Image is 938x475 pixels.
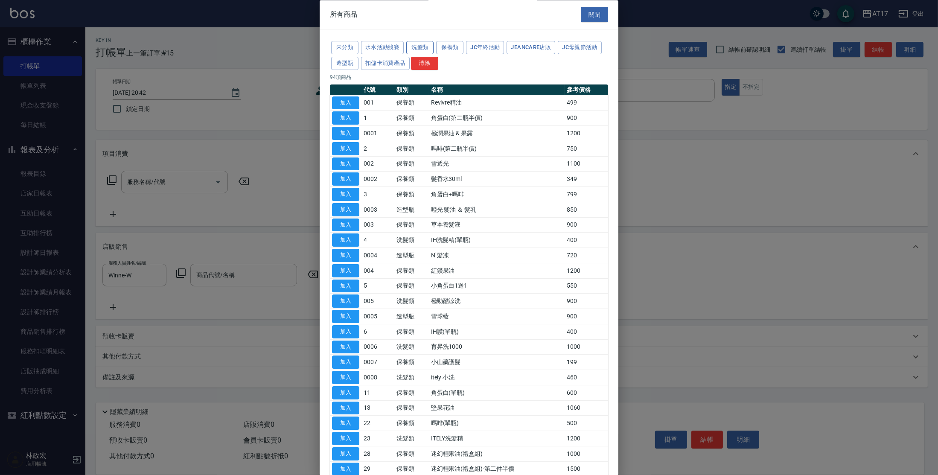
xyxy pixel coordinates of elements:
td: 保養類 [394,111,428,126]
td: 0002 [361,172,394,187]
td: 保養類 [394,96,428,111]
button: 加入 [332,295,359,308]
td: 199 [565,355,608,370]
td: 11 [361,385,394,401]
button: 加入 [332,310,359,323]
td: 造型瓶 [394,248,428,263]
td: 003 [361,218,394,233]
td: 460 [565,370,608,385]
button: 加入 [332,356,359,369]
td: itely 小洗 [429,370,565,385]
td: 900 [565,294,608,309]
button: 加入 [332,249,359,262]
td: 保養類 [394,279,428,294]
td: 4 [361,233,394,248]
td: 嗎啡(單瓶) [429,416,565,431]
td: 900 [565,111,608,126]
td: 洗髮類 [394,370,428,385]
td: 保養類 [394,446,428,462]
button: JC年終活動 [466,41,504,55]
td: 799 [565,187,608,202]
td: 3 [361,187,394,202]
td: 750 [565,141,608,157]
td: 28 [361,446,394,462]
td: 洗髮類 [394,340,428,355]
td: 1100 [565,157,608,172]
button: 加入 [332,264,359,277]
td: 0004 [361,248,394,263]
button: 加入 [332,341,359,354]
td: 001 [361,96,394,111]
td: 900 [565,218,608,233]
td: 005 [361,294,394,309]
button: 加入 [332,157,359,171]
td: 保養類 [394,385,428,401]
td: 堅果花油 [429,401,565,416]
td: 6 [361,324,394,340]
td: 小角蛋白1送1 [429,279,565,294]
button: JeanCare店販 [507,41,555,55]
button: 加入 [332,112,359,125]
td: 1 [361,111,394,126]
td: 極潤果油 & 果露 [429,126,565,141]
td: 349 [565,172,608,187]
td: 1000 [565,446,608,462]
td: 23 [361,431,394,446]
td: 002 [361,157,394,172]
td: 小山藥護髮 [429,355,565,370]
button: 造型瓶 [331,57,358,70]
td: 保養類 [394,416,428,431]
td: 角蛋白+嗎啡 [429,187,565,202]
button: 加入 [332,203,359,216]
td: 洗髮類 [394,431,428,446]
td: ITELY洗髮精 [429,431,565,446]
td: 0008 [361,370,394,385]
button: 關閉 [581,7,608,23]
button: 加入 [332,325,359,338]
th: 代號 [361,85,394,96]
td: 1200 [565,431,608,446]
td: 720 [565,248,608,263]
td: 保養類 [394,218,428,233]
td: 004 [361,263,394,279]
td: IH洗髮精(單瓶) [429,233,565,248]
p: 94 項商品 [330,73,608,81]
td: 保養類 [394,126,428,141]
td: 雪球藍 [429,309,565,324]
th: 名稱 [429,85,565,96]
td: 保養類 [394,157,428,172]
td: 育昇洗1000 [429,340,565,355]
td: 保養類 [394,324,428,340]
td: 13 [361,401,394,416]
td: 造型瓶 [394,309,428,324]
td: 雪透光 [429,157,565,172]
td: 600 [565,385,608,401]
td: Revivre精油 [429,96,565,111]
td: 保養類 [394,401,428,416]
td: 500 [565,416,608,431]
span: 所有商品 [330,10,357,19]
th: 參考價格 [565,85,608,96]
button: JC母親節活動 [558,41,602,55]
td: 1000 [565,340,608,355]
td: 角蛋白(第二瓶半價) [429,111,565,126]
button: 加入 [332,386,359,399]
td: 洗髮類 [394,294,428,309]
td: 0006 [361,340,394,355]
td: 角蛋白(單瓶) [429,385,565,401]
td: 400 [565,233,608,248]
button: 加入 [332,417,359,430]
td: 造型瓶 [394,202,428,218]
button: 未分類 [331,41,358,55]
td: 保養類 [394,263,428,279]
td: 400 [565,324,608,340]
button: 保養類 [436,41,463,55]
th: 類別 [394,85,428,96]
td: IH護(單瓶) [429,324,565,340]
td: 0003 [361,202,394,218]
button: 加入 [332,280,359,293]
td: 極勁酷涼洗 [429,294,565,309]
td: 洗髮類 [394,233,428,248]
td: 22 [361,416,394,431]
td: 1060 [565,401,608,416]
